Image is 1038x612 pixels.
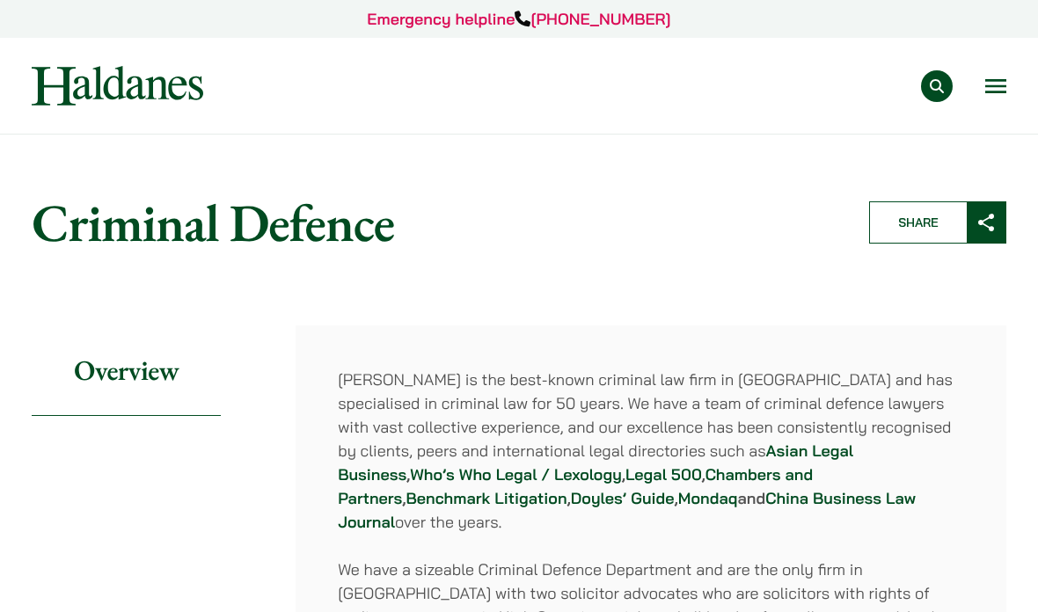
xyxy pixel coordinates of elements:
h1: Criminal Defence [32,191,839,254]
span: Share [870,202,967,243]
p: [PERSON_NAME] is the best-known criminal law firm in [GEOGRAPHIC_DATA] and has specialised in cri... [338,368,964,534]
strong: , [675,488,678,508]
a: Legal 500 [625,464,701,484]
img: Logo of Haldanes [32,66,203,106]
a: Mondaq [678,488,738,508]
a: Chambers and Partners [338,464,813,508]
a: Doyles’ Guide [571,488,675,508]
h2: Overview [32,325,221,416]
strong: , [622,464,625,484]
strong: , [406,464,410,484]
a: Benchmark Litigation [406,488,567,508]
a: Asian Legal Business [338,441,853,484]
strong: , , [402,488,571,508]
button: Share [869,201,1006,244]
button: Open menu [985,79,1006,93]
strong: , [702,464,705,484]
a: China Business Law Journal [338,488,916,532]
strong: and [737,488,765,508]
a: Who’s Who Legal / Lexology [410,464,622,484]
button: Search [921,70,953,102]
a: Emergency helpline[PHONE_NUMBER] [367,9,670,29]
